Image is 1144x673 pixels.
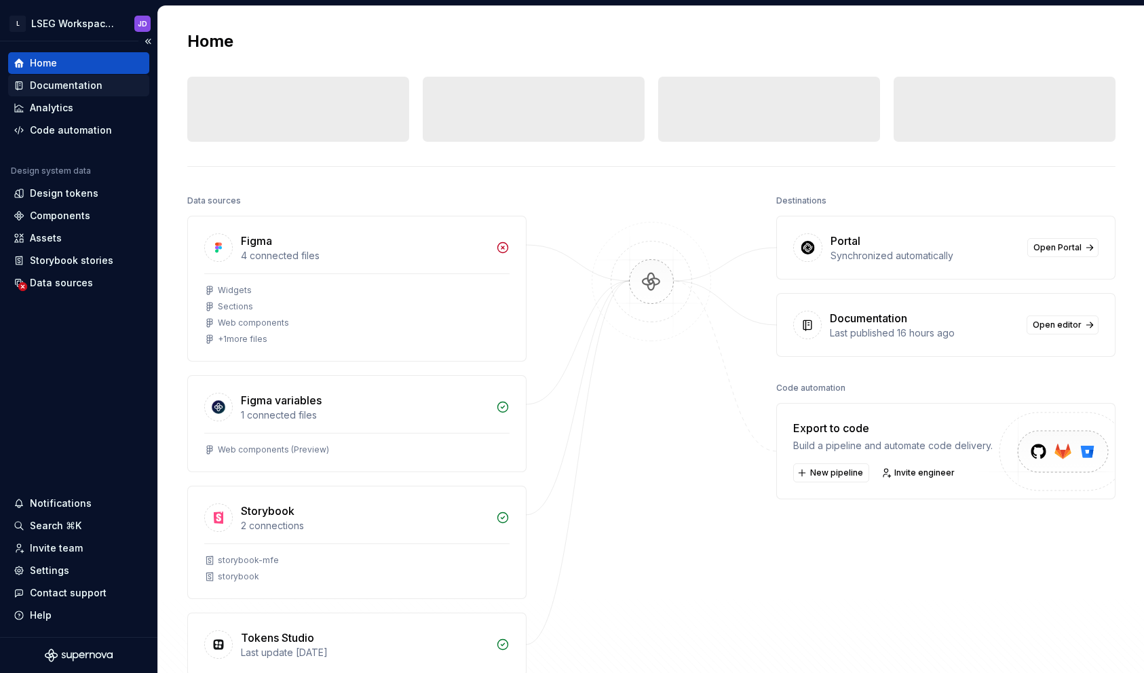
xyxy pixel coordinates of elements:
[187,375,527,472] a: Figma variables1 connected filesWeb components (Preview)
[138,32,157,51] button: Collapse sidebar
[830,326,1018,340] div: Last published 16 hours ago
[218,555,279,566] div: storybook-mfe
[30,586,107,600] div: Contact support
[30,564,69,577] div: Settings
[1027,238,1099,257] a: Open Portal
[30,519,81,533] div: Search ⌘K
[218,334,267,345] div: + 1 more files
[810,467,863,478] span: New pipeline
[218,444,329,455] div: Web components (Preview)
[30,56,57,70] div: Home
[31,17,118,31] div: LSEG Workspace Design System
[187,31,233,52] h2: Home
[1033,320,1082,330] span: Open editor
[8,97,149,119] a: Analytics
[8,493,149,514] button: Notifications
[8,75,149,96] a: Documentation
[187,486,527,599] a: Storybook2 connectionsstorybook-mfestorybook
[8,560,149,581] a: Settings
[8,119,149,141] a: Code automation
[241,233,272,249] div: Figma
[830,310,907,326] div: Documentation
[8,250,149,271] a: Storybook stories
[241,646,488,659] div: Last update [DATE]
[30,497,92,510] div: Notifications
[241,630,314,646] div: Tokens Studio
[30,231,62,245] div: Assets
[8,582,149,604] button: Contact support
[793,463,869,482] button: New pipeline
[793,439,993,453] div: Build a pipeline and automate code delivery.
[776,379,845,398] div: Code automation
[241,392,322,408] div: Figma variables
[8,515,149,537] button: Search ⌘K
[30,541,83,555] div: Invite team
[187,216,527,362] a: Figma4 connected filesWidgetsSectionsWeb components+1more files
[30,79,102,92] div: Documentation
[831,233,860,249] div: Portal
[30,187,98,200] div: Design tokens
[8,537,149,559] a: Invite team
[8,182,149,204] a: Design tokens
[877,463,961,482] a: Invite engineer
[45,649,113,662] svg: Supernova Logo
[831,249,1019,263] div: Synchronized automatically
[218,285,252,296] div: Widgets
[30,276,93,290] div: Data sources
[8,604,149,626] button: Help
[11,166,91,176] div: Design system data
[241,519,488,533] div: 2 connections
[218,318,289,328] div: Web components
[218,301,253,312] div: Sections
[187,191,241,210] div: Data sources
[793,420,993,436] div: Export to code
[3,9,155,38] button: LLSEG Workspace Design SystemJD
[894,467,955,478] span: Invite engineer
[30,123,112,137] div: Code automation
[241,249,488,263] div: 4 connected files
[138,18,147,29] div: JD
[8,205,149,227] a: Components
[218,571,259,582] div: storybook
[1027,315,1099,334] a: Open editor
[241,503,294,519] div: Storybook
[30,254,113,267] div: Storybook stories
[776,191,826,210] div: Destinations
[8,227,149,249] a: Assets
[9,16,26,32] div: L
[30,209,90,223] div: Components
[1033,242,1082,253] span: Open Portal
[241,408,488,422] div: 1 connected files
[30,609,52,622] div: Help
[8,52,149,74] a: Home
[8,272,149,294] a: Data sources
[30,101,73,115] div: Analytics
